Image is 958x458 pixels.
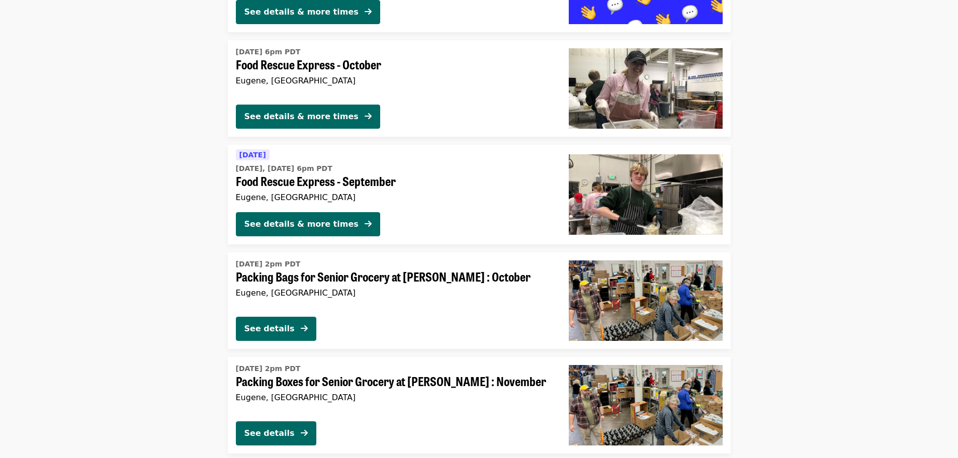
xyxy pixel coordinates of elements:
div: Eugene, [GEOGRAPHIC_DATA] [236,193,553,202]
span: Packing Boxes for Senior Grocery at [PERSON_NAME] : November [236,374,553,389]
img: Packing Boxes for Senior Grocery at Bailey Hill : November organized by FOOD For Lane County [569,365,723,445]
time: [DATE] 2pm PDT [236,259,301,269]
div: See details & more times [244,218,359,230]
div: See details & more times [244,111,359,123]
a: See details for "Food Rescue Express - September" [228,145,731,244]
i: arrow-right icon [365,7,372,17]
span: [DATE] [239,151,266,159]
div: See details [244,323,295,335]
a: See details for "Food Rescue Express - October" [228,40,731,137]
div: Eugene, [GEOGRAPHIC_DATA] [236,393,553,402]
button: See details [236,421,316,445]
time: [DATE] 6pm PDT [236,47,301,57]
a: See details for "Packing Boxes for Senior Grocery at Bailey Hill : November" [228,357,731,453]
i: arrow-right icon [301,324,308,333]
div: See details [244,427,295,439]
span: Food Rescue Express - October [236,57,553,72]
i: arrow-right icon [301,428,308,438]
i: arrow-right icon [365,112,372,121]
img: Packing Bags for Senior Grocery at Bailey Hill : October organized by FOOD For Lane County [569,260,723,341]
a: See details for "Packing Bags for Senior Grocery at Bailey Hill : October" [228,252,731,349]
span: Packing Bags for Senior Grocery at [PERSON_NAME] : October [236,269,553,284]
time: [DATE], [DATE] 6pm PDT [236,163,332,174]
time: [DATE] 2pm PDT [236,363,301,374]
button: See details & more times [236,212,380,236]
div: See details & more times [244,6,359,18]
button: See details [236,317,316,341]
span: Food Rescue Express - September [236,174,553,189]
div: Eugene, [GEOGRAPHIC_DATA] [236,288,553,298]
img: Food Rescue Express - October organized by FOOD For Lane County [569,48,723,129]
i: arrow-right icon [365,219,372,229]
img: Food Rescue Express - September organized by FOOD For Lane County [569,154,723,235]
div: Eugene, [GEOGRAPHIC_DATA] [236,76,553,85]
button: See details & more times [236,105,380,129]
